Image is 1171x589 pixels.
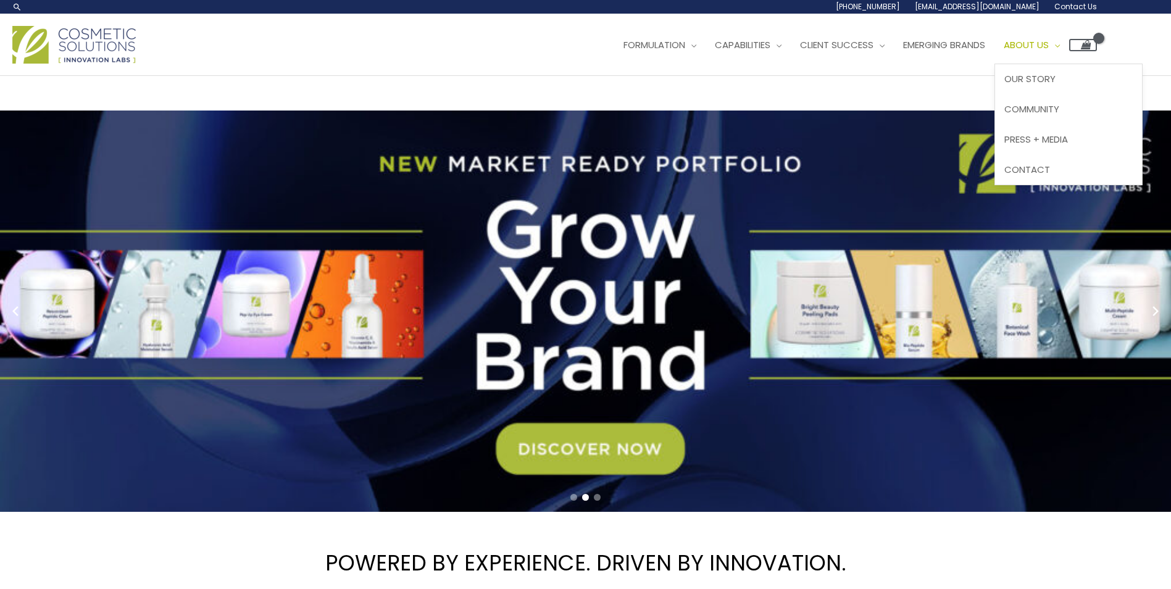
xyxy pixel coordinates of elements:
[715,38,770,51] span: Capabilities
[995,94,1142,125] a: Community
[570,494,577,501] span: Go to slide 1
[1004,102,1059,115] span: Community
[12,26,136,64] img: Cosmetic Solutions Logo
[1004,38,1049,51] span: About Us
[1004,72,1056,85] span: Our Story
[791,27,894,64] a: Client Success
[994,27,1069,64] a: About Us
[12,2,22,12] a: Search icon link
[614,27,706,64] a: Formulation
[1004,133,1068,146] span: Press + Media
[995,64,1142,94] a: Our Story
[1004,163,1050,176] span: Contact
[623,38,685,51] span: Formulation
[706,27,791,64] a: Capabilities
[6,302,25,320] button: Previous slide
[1069,39,1097,51] a: View Shopping Cart, empty
[995,124,1142,154] a: Press + Media
[1146,302,1165,320] button: Next slide
[1054,1,1097,12] span: Contact Us
[903,38,985,51] span: Emerging Brands
[894,27,994,64] a: Emerging Brands
[605,27,1097,64] nav: Site Navigation
[582,494,589,501] span: Go to slide 2
[836,1,900,12] span: [PHONE_NUMBER]
[594,494,601,501] span: Go to slide 3
[995,154,1142,185] a: Contact
[915,1,1040,12] span: [EMAIL_ADDRESS][DOMAIN_NAME]
[800,38,873,51] span: Client Success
